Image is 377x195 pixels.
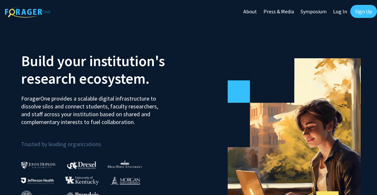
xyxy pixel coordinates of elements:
[67,161,96,169] img: Drexel University
[21,90,164,126] p: ForagerOne provides a scalable digital infrastructure to dissolve silos and connect students, fac...
[350,5,377,18] a: Sign Up
[21,52,184,87] h2: Build your institution's research ecosystem.
[5,6,50,18] img: ForagerOne Logo
[21,131,184,149] p: Trusted by leading organizations
[108,160,142,168] img: High Point University
[110,176,140,185] img: Morgan State University
[21,162,56,169] img: Johns Hopkins University
[21,178,54,184] img: Thomas Jefferson University
[65,176,99,185] img: University of Kentucky
[5,166,28,190] iframe: Chat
